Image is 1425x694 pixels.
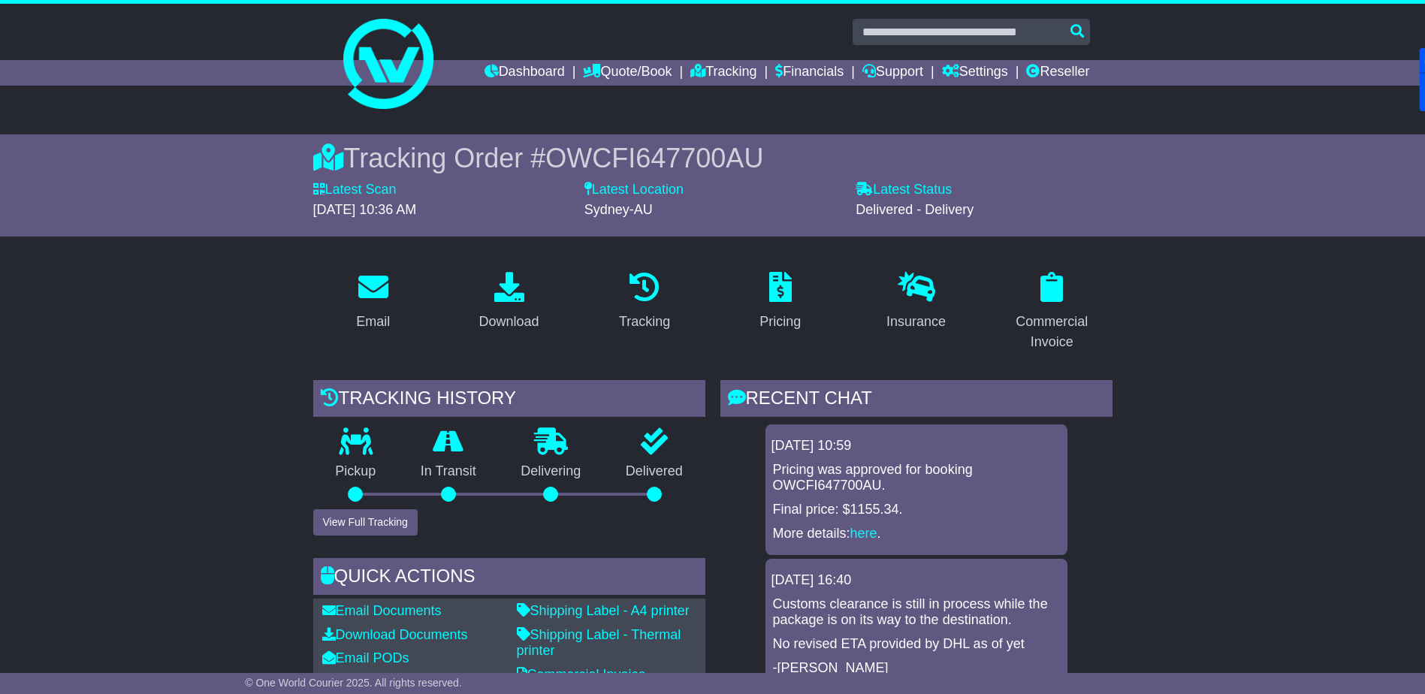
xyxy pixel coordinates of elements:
a: Shipping Label - A4 printer [517,603,690,618]
a: Insurance [877,267,956,337]
div: Insurance [886,312,946,332]
div: Tracking Order # [313,142,1113,174]
div: Download [479,312,539,332]
span: [DATE] 10:36 AM [313,202,417,217]
p: -[PERSON_NAME] [773,660,1060,677]
div: [DATE] 10:59 [771,438,1061,454]
button: View Full Tracking [313,509,418,536]
span: Sydney-AU [584,202,653,217]
a: Dashboard [485,60,565,86]
a: Shipping Label - Thermal printer [517,627,681,659]
a: Tracking [690,60,756,86]
a: Tracking [609,267,680,337]
a: Quote/Book [583,60,672,86]
p: Delivered [603,463,705,480]
div: [DATE] 16:40 [771,572,1061,589]
div: Commercial Invoice [1001,312,1103,352]
p: No revised ETA provided by DHL as of yet [773,636,1060,653]
a: Email [346,267,400,337]
p: Customs clearance is still in process while the package is on its way to the destination. [773,596,1060,629]
span: OWCFI647700AU [545,143,763,173]
p: In Transit [398,463,499,480]
div: Pricing [759,312,801,332]
a: Support [862,60,923,86]
a: Settings [942,60,1008,86]
div: Quick Actions [313,558,705,599]
a: Download [469,267,548,337]
span: © One World Courier 2025. All rights reserved. [245,677,462,689]
span: Delivered - Delivery [856,202,974,217]
label: Latest Location [584,182,684,198]
a: Email Documents [322,603,442,618]
a: Pricing [750,267,811,337]
a: Email PODs [322,650,409,665]
div: Tracking history [313,380,705,421]
label: Latest Scan [313,182,397,198]
div: RECENT CHAT [720,380,1113,421]
a: Commercial Invoice [992,267,1113,358]
a: Download Documents [322,627,468,642]
a: Reseller [1026,60,1089,86]
p: Delivering [499,463,604,480]
p: More details: . [773,526,1060,542]
p: Pricing was approved for booking OWCFI647700AU. [773,462,1060,494]
div: Tracking [619,312,670,332]
div: Email [356,312,390,332]
a: Financials [775,60,844,86]
label: Latest Status [856,182,952,198]
p: Pickup [313,463,399,480]
a: Commercial Invoice [517,667,646,682]
p: Final price: $1155.34. [773,502,1060,518]
a: here [850,526,877,541]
